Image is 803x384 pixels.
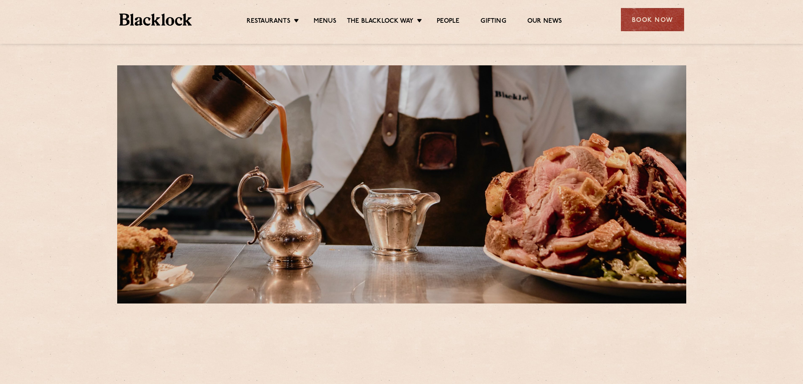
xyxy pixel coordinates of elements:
a: Menus [314,17,336,27]
a: Gifting [481,17,506,27]
a: Our News [527,17,562,27]
img: BL_Textured_Logo-footer-cropped.svg [119,13,192,26]
a: Restaurants [247,17,290,27]
div: Book Now [621,8,684,31]
a: The Blacklock Way [347,17,414,27]
a: People [437,17,459,27]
